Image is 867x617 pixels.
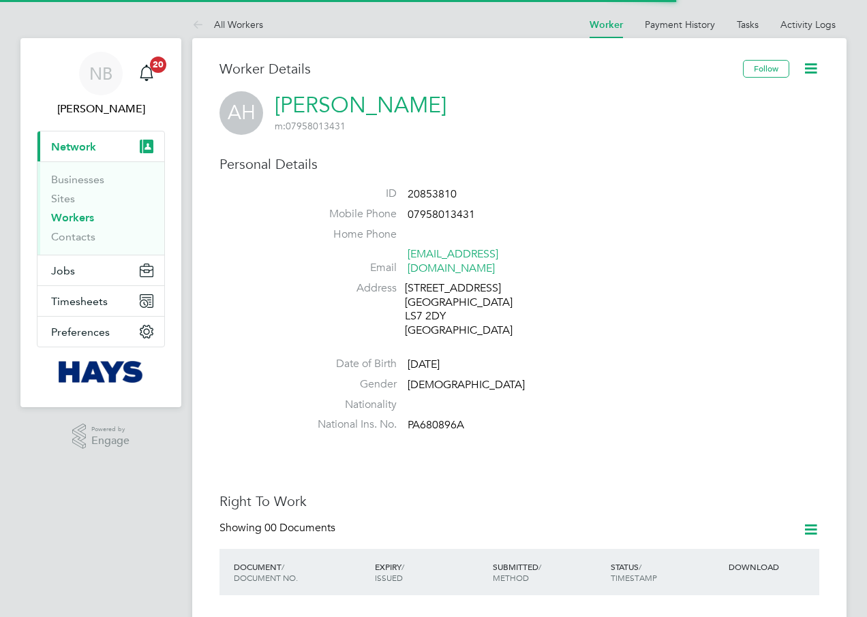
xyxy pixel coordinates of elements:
[301,207,397,221] label: Mobile Phone
[37,52,165,117] a: NB[PERSON_NAME]
[51,192,75,205] a: Sites
[20,38,181,407] nav: Main navigation
[275,92,446,118] a: [PERSON_NAME]
[590,19,623,31] a: Worker
[275,120,346,132] span: 07958013431
[645,18,715,31] a: Payment History
[37,255,164,285] button: Jobs
[51,140,96,153] span: Network
[639,561,641,572] span: /
[780,18,836,31] a: Activity Logs
[743,60,789,78] button: Follow
[408,247,498,275] a: [EMAIL_ADDRESS][DOMAIN_NAME]
[91,424,130,435] span: Powered by
[89,65,112,82] span: NB
[301,398,397,412] label: Nationality
[37,101,165,117] span: Naraiyan Bhardwaj
[219,91,263,135] span: AH
[264,521,335,535] span: 00 Documents
[51,230,95,243] a: Contacts
[275,120,286,132] span: m:
[219,492,819,510] h3: Right To Work
[611,572,657,583] span: TIMESTAMP
[408,358,440,371] span: [DATE]
[72,424,130,449] a: Powered byEngage
[192,18,263,31] a: All Workers
[37,131,164,161] button: Network
[301,227,397,242] label: Home Phone
[59,361,144,383] img: hays-logo-retina.png
[408,187,457,201] span: 20853810
[493,572,529,583] span: METHOD
[91,435,130,447] span: Engage
[37,161,164,255] div: Network
[408,208,475,221] span: 07958013431
[408,378,525,392] span: [DEMOGRAPHIC_DATA]
[301,187,397,201] label: ID
[219,521,338,535] div: Showing
[405,281,534,338] div: [STREET_ADDRESS] [GEOGRAPHIC_DATA] LS7 2DY [GEOGRAPHIC_DATA]
[51,211,94,224] a: Workers
[725,554,819,579] div: DOWNLOAD
[301,377,397,392] label: Gender
[51,295,108,308] span: Timesheets
[37,286,164,316] button: Timesheets
[219,60,743,78] h3: Worker Details
[51,264,75,277] span: Jobs
[301,261,397,275] label: Email
[607,554,725,590] div: STATUS
[234,572,298,583] span: DOCUMENT NO.
[301,357,397,371] label: Date of Birth
[737,18,759,31] a: Tasks
[230,554,371,590] div: DOCUMENT
[150,57,166,73] span: 20
[538,561,541,572] span: /
[282,561,284,572] span: /
[301,281,397,296] label: Address
[219,155,819,173] h3: Personal Details
[37,361,165,383] a: Go to home page
[408,419,464,432] span: PA680896A
[37,317,164,347] button: Preferences
[133,52,160,95] a: 20
[51,326,110,338] span: Preferences
[401,561,404,572] span: /
[375,572,403,583] span: ISSUED
[301,417,397,432] label: National Ins. No.
[51,173,104,186] a: Businesses
[489,554,607,590] div: SUBMITTED
[371,554,489,590] div: EXPIRY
